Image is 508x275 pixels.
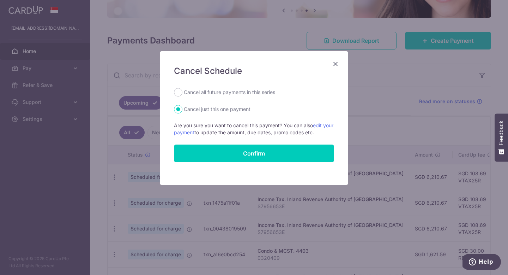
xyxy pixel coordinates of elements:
[184,105,250,113] label: Cancel just this one payment
[498,121,504,145] span: Feedback
[174,65,334,77] h5: Cancel Schedule
[184,88,275,96] label: Cancel all future payments in this series
[174,145,334,162] button: Confirm
[462,254,501,271] iframe: Opens a widget where you can find more information
[331,60,340,68] button: Close
[495,113,508,162] button: Feedback - Show survey
[174,122,334,136] p: Are you sure you want to cancel this payment? You can also to update the amount, due dates, promo...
